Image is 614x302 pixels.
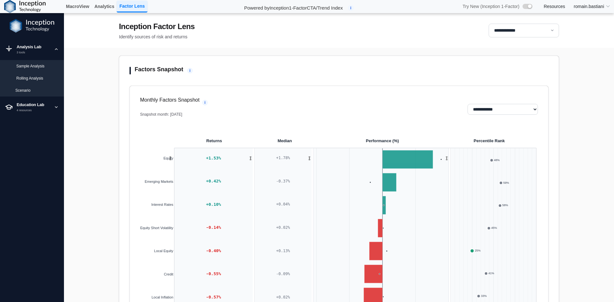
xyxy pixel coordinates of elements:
summary: romain.bastiani [570,1,614,12]
h2: Factors Snapshot [135,66,183,73]
span: i [348,5,354,11]
a: MacroView [63,1,92,12]
div: Sample Analysis [16,63,59,69]
div: Rolling Analysis [16,75,59,81]
span: i [202,100,208,105]
p: Monthly Factors Snapshot [140,96,200,104]
div: Scenario [15,88,59,93]
div: Analysis Lab [17,44,50,50]
div: 3 tools [17,50,50,55]
p: Snapshot month: [DATE] [140,112,465,117]
h2: Powered by Inception 1-Factor CTA/Trend Index [241,2,345,11]
span: i [187,68,193,74]
div: Identify sources of risk and returns [119,34,195,40]
div: Inception Factor Lens [119,21,195,32]
a: Analytics [92,1,117,12]
span: romain.bastiani [574,3,604,10]
a: Factor Lens [117,1,147,12]
a: Resources [544,4,565,9]
span: Try New (Inception 1-Factor) [463,4,520,9]
div: 4 resources [17,108,50,113]
div: Education Lab [17,102,50,108]
img: Inception [10,19,54,33]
